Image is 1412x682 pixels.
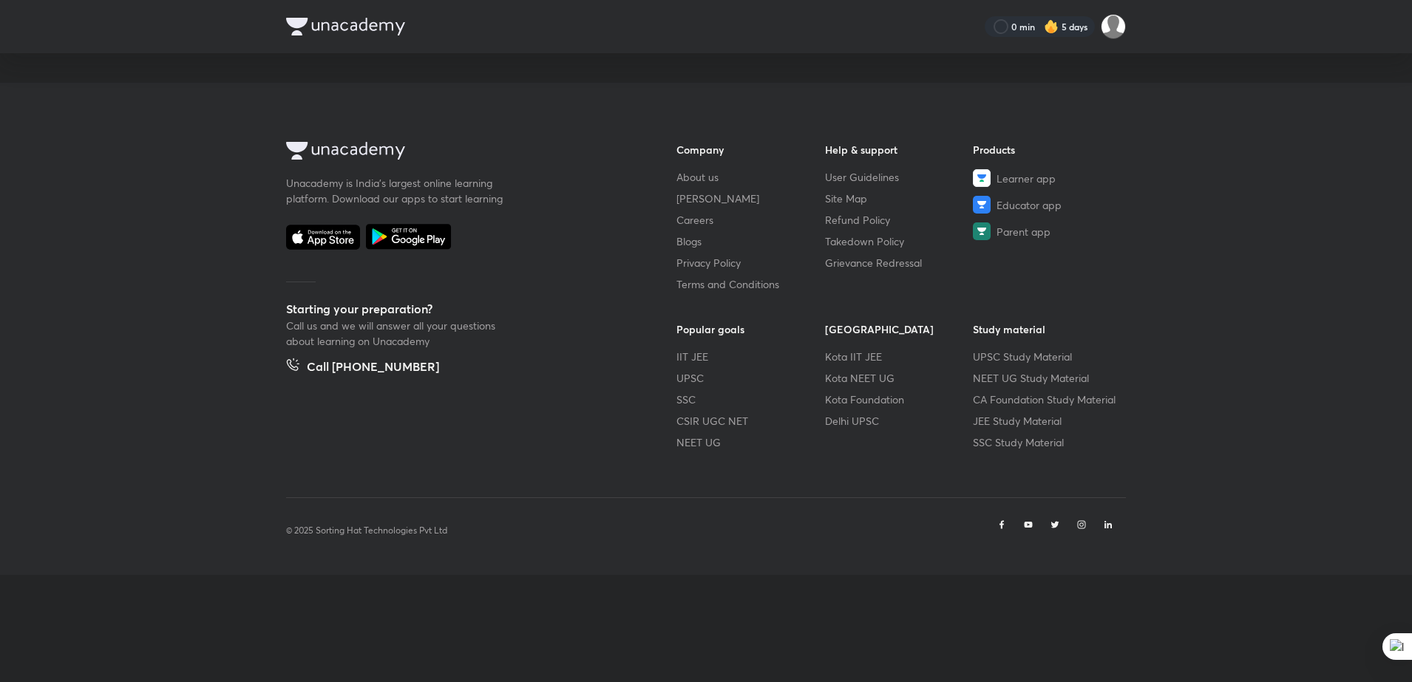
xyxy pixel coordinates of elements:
p: Call us and we will answer all your questions about learning on Unacademy [286,318,508,349]
h6: Popular goals [676,321,825,337]
a: SSC [676,392,825,407]
h6: Study material [973,321,1121,337]
a: Kota Foundation [825,392,974,407]
h6: Company [676,142,825,157]
a: UPSC Study Material [973,349,1121,364]
a: CSIR UGC NET [676,413,825,429]
span: Educator app [997,197,1062,213]
a: CA Foundation Study Material [973,392,1121,407]
a: Educator app [973,196,1121,214]
p: Unacademy is India’s largest online learning platform. Download our apps to start learning [286,175,508,206]
p: © 2025 Sorting Hat Technologies Pvt Ltd [286,524,447,537]
a: IIT JEE [676,349,825,364]
img: Ayushi Singh [1101,14,1126,39]
img: Company Logo [286,142,405,160]
a: Terms and Conditions [676,276,825,292]
h5: Call [PHONE_NUMBER] [307,358,439,378]
a: Takedown Policy [825,233,974,249]
a: Refund Policy [825,212,974,228]
img: Parent app [973,222,991,240]
img: Educator app [973,196,991,214]
span: Parent app [997,224,1050,239]
a: User Guidelines [825,169,974,185]
a: About us [676,169,825,185]
a: UPSC [676,370,825,386]
a: Site Map [825,191,974,206]
a: Learner app [973,169,1121,187]
a: Careers [676,212,825,228]
a: Parent app [973,222,1121,240]
span: Learner app [997,171,1056,186]
a: Blogs [676,233,825,249]
a: JEE Study Material [973,413,1121,429]
a: NEET UG Study Material [973,370,1121,386]
img: Learner app [973,169,991,187]
a: Company Logo [286,142,629,163]
h6: Help & support [825,142,974,157]
a: Kota NEET UG [825,370,974,386]
h5: Starting your preparation? [286,300,629,318]
h6: Products [973,142,1121,157]
a: Grievance Redressal [825,255,974,270]
img: streak [1044,19,1059,34]
a: [PERSON_NAME] [676,191,825,206]
a: Privacy Policy [676,255,825,270]
a: Kota IIT JEE [825,349,974,364]
a: Delhi UPSC [825,413,974,429]
img: Company Logo [286,18,405,35]
h6: [GEOGRAPHIC_DATA] [825,321,974,337]
a: Call [PHONE_NUMBER] [286,358,439,378]
a: NEET UG [676,434,825,450]
span: Careers [676,212,713,228]
a: SSC Study Material [973,434,1121,450]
